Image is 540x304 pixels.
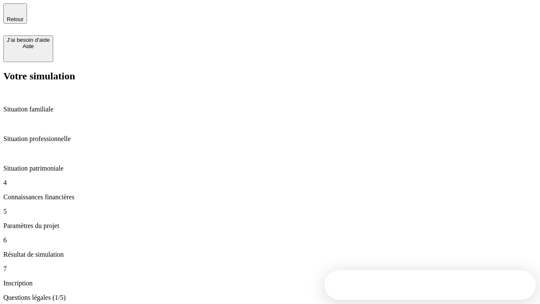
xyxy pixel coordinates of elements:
[3,280,537,287] p: Inscription
[3,222,537,230] p: Paramètres du projet
[324,270,536,300] iframe: Intercom live chat discovery launcher
[7,16,24,22] span: Retour
[3,106,537,113] p: Situation familiale
[3,294,537,301] p: Questions légales (1/5)
[7,37,50,43] div: J’ai besoin d'aide
[3,251,537,258] p: Résultat de simulation
[3,3,27,24] button: Retour
[3,236,537,244] p: 6
[7,43,50,49] div: Aide
[3,179,537,187] p: 4
[3,193,537,201] p: Connaissances financières
[511,275,532,296] iframe: Intercom live chat
[3,265,537,273] p: 7
[3,35,53,62] button: J’ai besoin d'aideAide
[3,135,537,143] p: Situation professionnelle
[3,165,537,172] p: Situation patrimoniale
[3,71,537,82] h2: Votre simulation
[3,208,537,215] p: 5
